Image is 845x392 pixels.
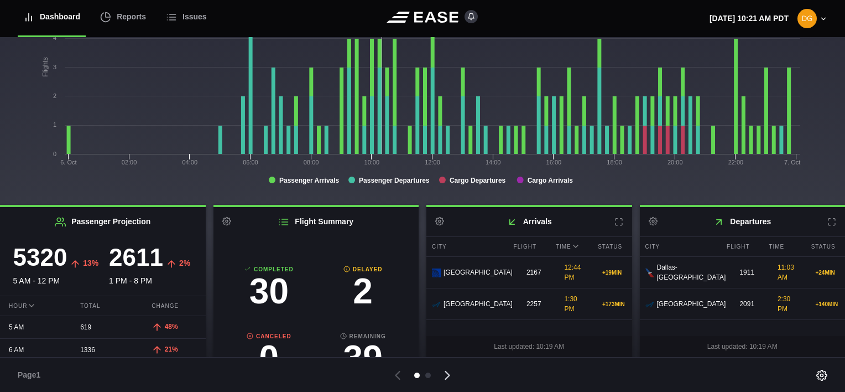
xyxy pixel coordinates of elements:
[109,245,163,270] h3: 2611
[486,159,501,166] text: 14:00
[667,159,683,166] text: 20:00
[521,293,556,314] div: 2257
[222,265,316,274] b: Completed
[122,159,137,166] text: 02:00
[734,293,769,314] div: 2091
[165,323,178,331] span: 48%
[763,237,802,256] div: Time
[243,159,258,166] text: 06:00
[279,177,340,184] tspan: Passenger Arrivals
[18,369,45,381] span: Page 1
[592,237,632,256] div: Status
[316,265,410,314] a: Delayed2
[359,177,430,184] tspan: Passenger Departures
[444,299,513,309] span: [GEOGRAPHIC_DATA]
[426,336,632,357] div: Last updated: 10:19 AM
[304,159,319,166] text: 08:00
[71,339,134,360] div: 1336
[53,151,56,157] text: 0
[728,159,744,166] text: 22:00
[546,159,562,166] text: 16:00
[607,159,622,166] text: 18:00
[657,299,726,309] span: [GEOGRAPHIC_DATA]
[425,159,440,166] text: 12:00
[508,237,547,256] div: Flight
[657,262,726,282] span: Dallas-[GEOGRAPHIC_DATA]
[778,264,794,281] span: 11:03 AM
[316,332,410,341] b: Remaining
[60,159,76,166] tspan: 6. Oct
[53,92,56,99] text: 2
[143,296,205,316] div: Change
[13,245,67,270] h3: 5320
[797,9,817,28] img: e23649a30c2d32ea8761f3baac73dafa
[83,259,98,267] span: 13%
[426,237,505,256] div: City
[71,317,134,338] div: 619
[602,269,627,277] div: + 19 MIN
[71,296,134,316] div: Total
[222,265,316,314] a: Completed30
[426,207,632,236] h2: Arrivals
[806,237,845,256] div: Status
[721,237,760,256] div: Flight
[213,207,419,236] h2: Flight Summary
[450,177,506,184] tspan: Cargo Departures
[710,13,789,24] p: [DATE] 10:21 AM PDT
[364,159,380,166] text: 10:00
[640,237,719,256] div: City
[784,159,800,166] tspan: 7. Oct
[602,300,627,308] div: + 173 MIN
[444,267,513,277] span: [GEOGRAPHIC_DATA]
[53,34,56,41] text: 4
[564,295,577,313] span: 1:30 PM
[734,262,769,283] div: 1911
[222,332,316,341] b: Canceled
[316,265,410,274] b: Delayed
[564,264,581,281] span: 12:44 PM
[815,269,839,277] div: + 24 MIN
[165,345,178,353] span: 21%
[528,177,573,184] tspan: Cargo Arrivals
[182,159,197,166] text: 04:00
[550,237,590,256] div: Time
[778,295,790,313] span: 2:30 PM
[179,259,190,267] span: 2%
[521,262,556,283] div: 2167
[222,274,316,309] h3: 30
[53,64,56,70] text: 3
[222,341,316,376] h3: 0
[41,57,49,76] tspan: Flights
[103,245,197,287] div: 1 PM - 8 PM
[316,274,410,309] h3: 2
[222,207,410,242] h3: 71
[316,332,410,381] a: Remaining39
[815,300,839,308] div: + 140 MIN
[316,341,410,376] h3: 39
[222,332,316,381] a: Canceled0
[53,121,56,128] text: 1
[9,245,103,287] div: 5 AM - 12 PM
